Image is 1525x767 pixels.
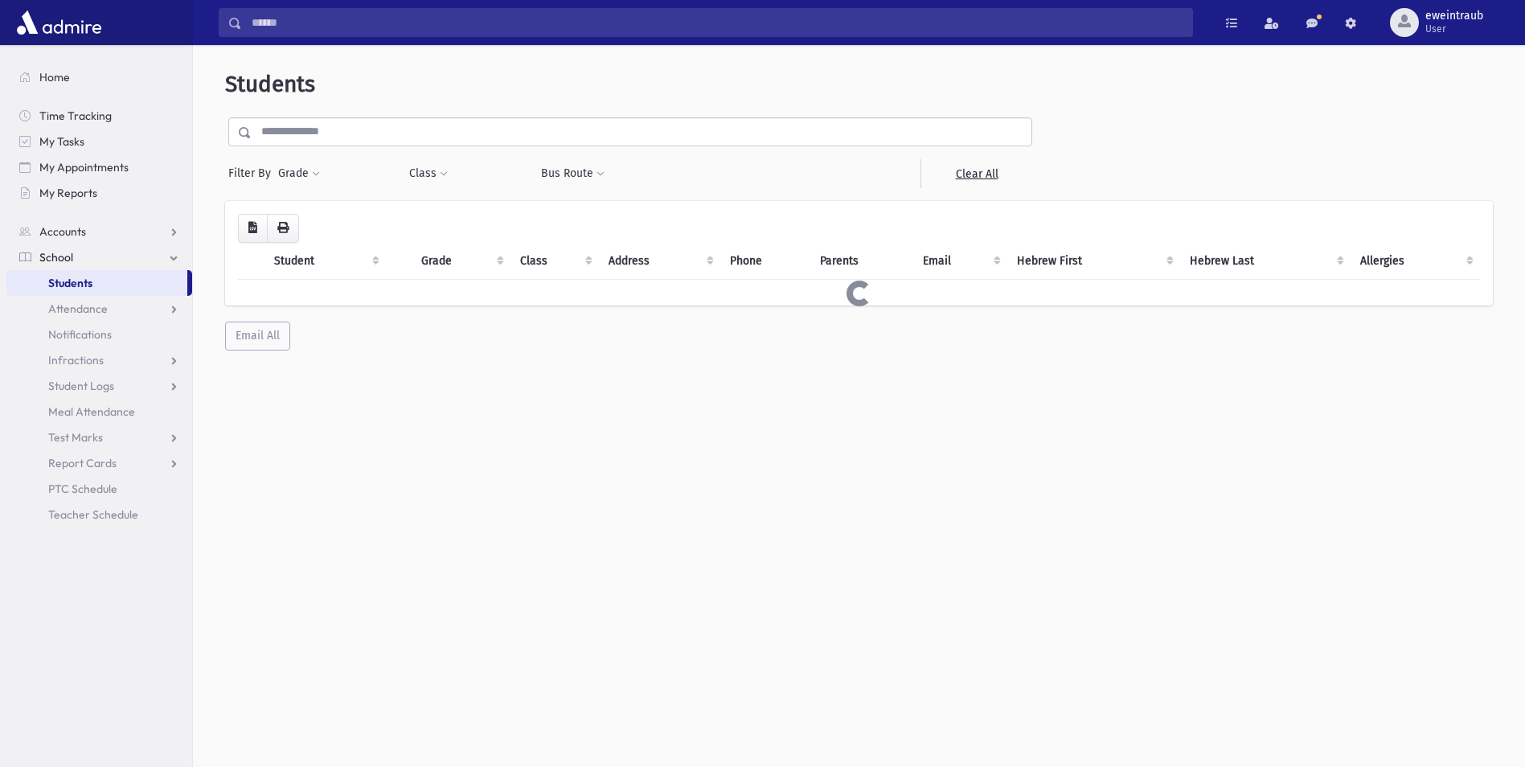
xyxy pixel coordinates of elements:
[242,8,1192,37] input: Search
[720,243,810,280] th: Phone
[48,507,138,522] span: Teacher Schedule
[6,425,192,450] a: Test Marks
[6,103,192,129] a: Time Tracking
[48,404,135,419] span: Meal Attendance
[48,327,112,342] span: Notifications
[6,373,192,399] a: Student Logs
[1351,243,1480,280] th: Allergies
[48,430,103,445] span: Test Marks
[48,482,117,496] span: PTC Schedule
[6,270,187,296] a: Students
[48,301,108,316] span: Attendance
[48,456,117,470] span: Report Cards
[6,322,192,347] a: Notifications
[810,243,913,280] th: Parents
[6,154,192,180] a: My Appointments
[228,165,277,182] span: Filter By
[48,353,104,367] span: Infractions
[540,159,605,188] button: Bus Route
[39,250,73,265] span: School
[39,70,70,84] span: Home
[277,159,321,188] button: Grade
[39,186,97,200] span: My Reports
[6,296,192,322] a: Attendance
[6,476,192,502] a: PTC Schedule
[48,379,114,393] span: Student Logs
[267,214,299,243] button: Print
[225,71,315,97] span: Students
[48,276,92,290] span: Students
[6,64,192,90] a: Home
[412,243,510,280] th: Grade
[1425,23,1483,35] span: User
[264,243,386,280] th: Student
[6,244,192,270] a: School
[238,214,268,243] button: CSV
[1007,243,1180,280] th: Hebrew First
[39,134,84,149] span: My Tasks
[39,109,112,123] span: Time Tracking
[13,6,105,39] img: AdmirePro
[510,243,599,280] th: Class
[6,219,192,244] a: Accounts
[6,502,192,527] a: Teacher Schedule
[1180,243,1351,280] th: Hebrew Last
[39,160,129,174] span: My Appointments
[225,322,290,351] button: Email All
[599,243,720,280] th: Address
[6,450,192,476] a: Report Cards
[6,399,192,425] a: Meal Attendance
[6,129,192,154] a: My Tasks
[920,159,1032,188] a: Clear All
[1425,10,1483,23] span: eweintraub
[6,347,192,373] a: Infractions
[6,180,192,206] a: My Reports
[39,224,86,239] span: Accounts
[408,159,449,188] button: Class
[913,243,1007,280] th: Email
